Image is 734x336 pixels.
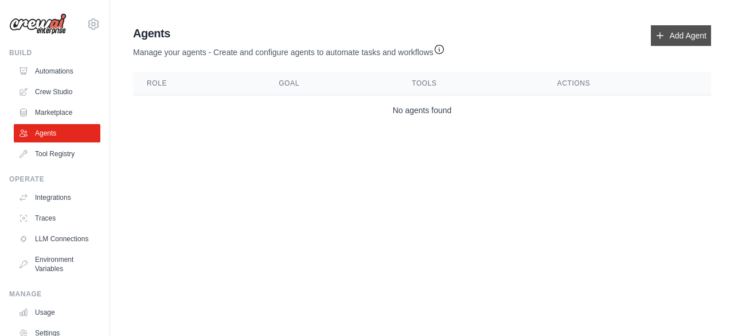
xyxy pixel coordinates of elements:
[398,72,543,95] th: Tools
[265,72,398,95] th: Goal
[14,124,100,142] a: Agents
[133,72,265,95] th: Role
[651,25,711,46] a: Add Agent
[133,41,445,58] p: Manage your agents - Create and configure agents to automate tasks and workflows
[14,62,100,80] a: Automations
[9,175,100,184] div: Operate
[9,289,100,299] div: Manage
[544,72,711,95] th: Actions
[14,188,100,207] a: Integrations
[9,13,67,35] img: Logo
[14,83,100,101] a: Crew Studio
[14,209,100,227] a: Traces
[14,303,100,322] a: Usage
[14,230,100,248] a: LLM Connections
[133,25,445,41] h2: Agents
[133,95,711,126] td: No agents found
[14,145,100,163] a: Tool Registry
[14,250,100,278] a: Environment Variables
[9,48,100,57] div: Build
[14,103,100,122] a: Marketplace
